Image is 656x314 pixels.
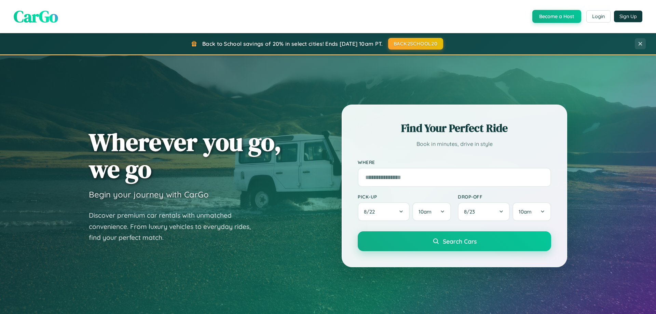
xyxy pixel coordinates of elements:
span: Search Cars [443,237,477,245]
button: Become a Host [532,10,581,23]
button: 8/22 [358,202,410,221]
span: 8 / 23 [464,208,478,215]
p: Book in minutes, drive in style [358,139,551,149]
button: 10am [512,202,551,221]
span: 10am [519,208,532,215]
button: Search Cars [358,231,551,251]
label: Where [358,159,551,165]
h3: Begin your journey with CarGo [89,189,209,200]
h2: Find Your Perfect Ride [358,121,551,136]
label: Drop-off [458,194,551,200]
button: 8/23 [458,202,510,221]
p: Discover premium car rentals with unmatched convenience. From luxury vehicles to everyday rides, ... [89,210,260,243]
label: Pick-up [358,194,451,200]
span: CarGo [14,5,58,28]
span: 10am [419,208,432,215]
button: Login [586,10,611,23]
span: 8 / 22 [364,208,378,215]
h1: Wherever you go, we go [89,128,282,182]
button: BACK2SCHOOL20 [388,38,443,50]
span: Back to School savings of 20% in select cities! Ends [DATE] 10am PT. [202,40,383,47]
button: Sign Up [614,11,642,22]
button: 10am [412,202,451,221]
